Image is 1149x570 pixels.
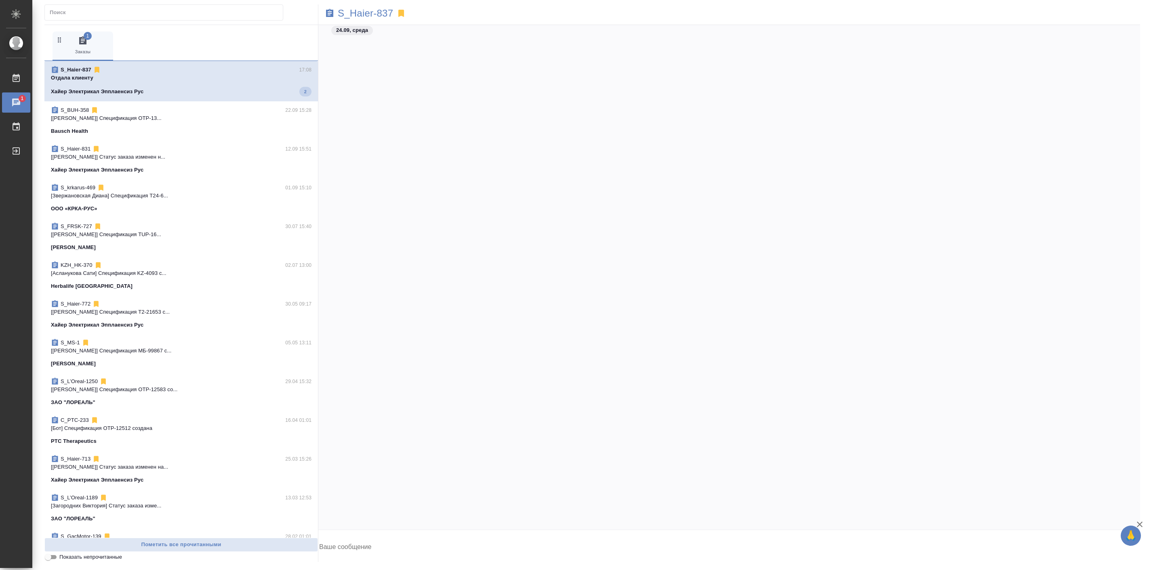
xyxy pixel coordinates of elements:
svg: Отписаться [92,145,100,153]
svg: Отписаться [92,300,100,308]
span: 🙏 [1124,527,1138,544]
div: S_L’Oreal-125029.04 15:32[[PERSON_NAME]] Спецификация OTP-12583 со...ЗАО "ЛОРЕАЛЬ" [44,373,318,411]
p: 29.04 15:32 [285,377,311,386]
p: S_Haier-713 [61,455,90,463]
p: C_PTC-233 [61,416,89,424]
p: KZH_HK-370 [61,261,93,269]
span: 2 [299,88,311,96]
svg: Отписаться [94,261,102,269]
p: S_L’Oreal-1189 [61,494,98,502]
span: Показать непрочитанные [59,553,122,561]
p: S_GacMotor-139 [61,532,101,541]
p: S_Haier-837 [61,66,91,74]
p: [[PERSON_NAME]] Спецификация OTP-13... [51,114,311,122]
svg: Отписаться [90,106,99,114]
span: 1 [84,32,92,40]
svg: Зажми и перетащи, чтобы поменять порядок вкладок [56,36,63,44]
p: S_FRSK-727 [61,222,92,231]
svg: Отписаться [94,222,102,231]
p: Отдала клиенту [51,74,311,82]
p: 30.05 09:17 [285,300,311,308]
span: 1 [16,94,28,103]
input: Поиск [50,7,283,18]
p: 24.09, среда [336,26,368,34]
button: 🙏 [1121,526,1141,546]
div: KZH_HK-37002.07 13:00[Асланукова Сати] Спецификация KZ-4093 с...Herbalife [GEOGRAPHIC_DATA] [44,256,318,295]
p: [Асланукова Сати] Спецификация KZ-4093 с... [51,269,311,277]
p: S_BUH-358 [61,106,89,114]
svg: Отписаться [92,455,100,463]
div: S_Haier-83717:08Отдала клиентуХайер Электрикал Эпплаенсиз Рус2 [44,61,318,101]
p: 02.07 13:00 [285,261,311,269]
div: C_PTC-23316.04 01:01[Бот] Спецификация OTP-12512 созданаPTC Therapeutics [44,411,318,450]
a: 1 [2,92,30,113]
span: Заказы [56,36,110,56]
svg: Отписаться [103,532,111,541]
p: 22.09 15:28 [285,106,311,114]
svg: Отписаться [82,339,90,347]
p: [[PERSON_NAME]] Спецификация Т2-21653 с... [51,308,311,316]
p: S_MS-1 [61,339,80,347]
p: 16.04 01:01 [285,416,311,424]
p: S_Haier-831 [61,145,90,153]
p: Хайер Электрикал Эпплаенсиз Рус [51,476,143,484]
svg: Отписаться [90,416,99,424]
p: 01.09 15:10 [285,184,311,192]
div: S_GacMotor-13928.02 01:01[Бот] Спецификация AU-15707 созданаООО "ГАК МОТОР РУС" [44,528,318,566]
button: Пометить все прочитанными [44,538,318,552]
p: [Загородних Виктория] Статус заказа изме... [51,502,311,510]
p: 17:08 [299,66,311,74]
p: Хайер Электрикал Эпплаенсиз Рус [51,321,143,329]
div: S_Haier-77230.05 09:17[[PERSON_NAME]] Спецификация Т2-21653 с...Хайер Электрикал Эпплаенсиз Рус [44,295,318,334]
p: Хайер Электрикал Эпплаенсиз Рус [51,166,143,174]
p: [PERSON_NAME] [51,360,96,368]
p: S_krkarus-469 [61,184,95,192]
p: [Бот] Спецификация OTP-12512 создана [51,424,311,432]
svg: Отписаться [99,377,107,386]
div: S_FRSK-72730.07 15:40[[PERSON_NAME]] Спецификация TUP-16...[PERSON_NAME] [44,218,318,256]
p: [[PERSON_NAME]] Спецификация OTP-12583 со... [51,386,311,394]
p: [Звержановская Диана] Спецификация T24-6... [51,192,311,200]
p: Хайер Электрикал Эпплаенсиз Рус [51,88,143,96]
p: 05.05 13:11 [285,339,311,347]
p: ООО «КРКА-РУС» [51,205,97,213]
p: 13.03 12:53 [285,494,311,502]
a: S_Haier-837 [338,9,393,17]
svg: Отписаться [97,184,105,192]
div: S_Haier-83112.09 15:51[[PERSON_NAME]] Статус заказа изменен н...Хайер Электрикал Эпплаенсиз Рус [44,140,318,179]
span: Пометить все прочитанными [49,540,314,549]
p: 25.03 15:26 [285,455,311,463]
svg: Отписаться [99,494,107,502]
p: S_Haier-772 [61,300,90,308]
div: S_L’Oreal-118913.03 12:53[Загородних Виктория] Статус заказа изме...ЗАО "ЛОРЕАЛЬ" [44,489,318,528]
p: Herbalife [GEOGRAPHIC_DATA] [51,282,133,290]
p: 30.07 15:40 [285,222,311,231]
p: 28.02 01:01 [285,532,311,541]
p: [[PERSON_NAME]] Статус заказа изменен н... [51,153,311,161]
p: S_L’Oreal-1250 [61,377,98,386]
p: [PERSON_NAME] [51,243,96,251]
p: ЗАО "ЛОРЕАЛЬ" [51,398,95,407]
p: Bausch Health [51,127,88,135]
div: S_krkarus-46901.09 15:10[Звержановская Диана] Спецификация T24-6...ООО «КРКА-РУС» [44,179,318,218]
p: [[PERSON_NAME]] Статус заказа изменен на... [51,463,311,471]
div: S_MS-105.05 13:11[[PERSON_NAME]] Спецификация МБ-99867 с...[PERSON_NAME] [44,334,318,373]
p: 12.09 15:51 [285,145,311,153]
p: PTC Therapeutics [51,437,97,445]
div: S_BUH-35822.09 15:28[[PERSON_NAME]] Спецификация OTP-13...Bausch Health [44,101,318,140]
p: [[PERSON_NAME]] Спецификация TUP-16... [51,231,311,239]
div: S_Haier-71325.03 15:26[[PERSON_NAME]] Статус заказа изменен на...Хайер Электрикал Эпплаенсиз Рус [44,450,318,489]
p: [[PERSON_NAME]] Спецификация МБ-99867 с... [51,347,311,355]
p: ЗАО "ЛОРЕАЛЬ" [51,515,95,523]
